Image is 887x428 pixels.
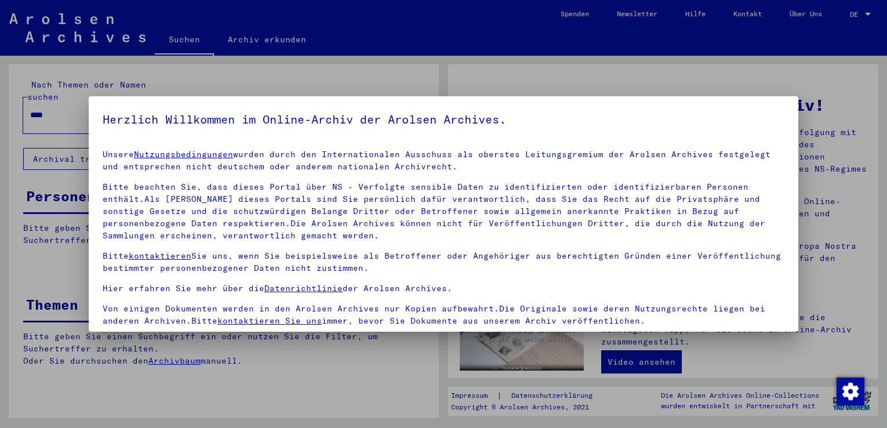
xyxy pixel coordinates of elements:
a: Datenrichtlinie [264,283,343,293]
div: Zustimmung ändern [836,377,864,405]
p: Von einigen Dokumenten werden in den Arolsen Archives nur Kopien aufbewahrt.Die Originale sowie d... [103,303,784,327]
a: kontaktieren Sie uns [217,315,322,326]
img: Zustimmung ändern [837,378,864,405]
p: Unsere wurden durch den Internationalen Ausschuss als oberstes Leitungsgremium der Arolsen Archiv... [103,148,784,173]
a: Nutzungsbedingungen [134,149,233,159]
p: Bitte Sie uns, wenn Sie beispielsweise als Betroffener oder Angehöriger aus berechtigten Gründen ... [103,250,784,274]
p: Bitte beachten Sie, dass dieses Portal über NS - Verfolgte sensible Daten zu identifizierten oder... [103,181,784,242]
h5: Herzlich Willkommen im Online-Archiv der Arolsen Archives. [103,110,784,129]
p: Hier erfahren Sie mehr über die der Arolsen Archives. [103,282,784,295]
a: kontaktieren [129,251,191,261]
